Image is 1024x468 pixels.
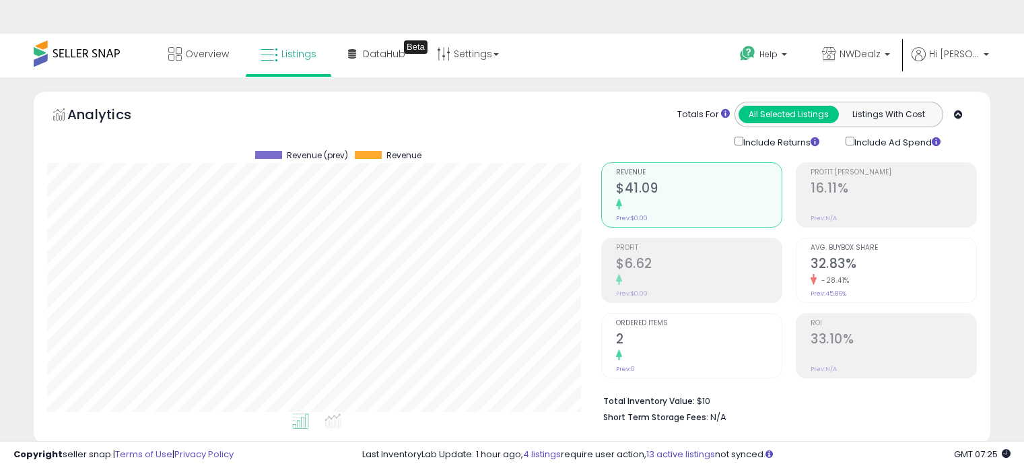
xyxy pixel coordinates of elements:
[427,34,509,74] a: Settings
[811,331,976,349] h2: 33.10%
[185,47,229,61] span: Overview
[811,290,846,298] small: Prev: 45.86%
[739,106,839,123] button: All Selected Listings
[811,244,976,252] span: Avg. Buybox Share
[646,448,715,461] a: 13 active listings
[811,214,837,222] small: Prev: N/A
[835,134,962,149] div: Include Ad Spend
[404,40,428,54] div: Tooltip anchor
[616,365,635,373] small: Prev: 0
[250,34,327,74] a: Listings
[912,47,989,77] a: Hi [PERSON_NAME]
[174,448,234,461] a: Privacy Policy
[812,34,900,77] a: NWDealz
[616,214,648,222] small: Prev: $0.00
[603,392,967,408] li: $10
[13,448,63,461] strong: Copyright
[616,331,782,349] h2: 2
[616,290,648,298] small: Prev: $0.00
[616,244,782,252] span: Profit
[281,47,316,61] span: Listings
[954,448,1011,461] span: 2025-09-6 07:25 GMT
[840,47,881,61] span: NWDealz
[603,411,708,423] b: Short Term Storage Fees:
[724,134,835,149] div: Include Returns
[616,256,782,274] h2: $6.62
[710,411,726,424] span: N/A
[13,448,234,461] div: seller snap | |
[811,256,976,274] h2: 32.83%
[811,169,976,176] span: Profit [PERSON_NAME]
[817,275,850,286] small: -28.41%
[729,35,800,77] a: Help
[616,180,782,199] h2: $41.09
[363,47,405,61] span: DataHub
[811,365,837,373] small: Prev: N/A
[338,34,415,74] a: DataHub
[523,448,561,461] a: 4 listings
[67,105,158,127] h5: Analytics
[616,169,782,176] span: Revenue
[287,151,348,160] span: Revenue (prev)
[838,106,938,123] button: Listings With Cost
[759,48,778,60] span: Help
[929,47,980,61] span: Hi [PERSON_NAME]
[739,45,756,62] i: Get Help
[158,34,239,74] a: Overview
[603,395,695,407] b: Total Inventory Value:
[115,448,172,461] a: Terms of Use
[677,108,730,121] div: Totals For
[362,448,1011,461] div: Last InventoryLab Update: 1 hour ago, require user action, not synced.
[386,151,421,160] span: Revenue
[811,320,976,327] span: ROI
[616,320,782,327] span: Ordered Items
[811,180,976,199] h2: 16.11%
